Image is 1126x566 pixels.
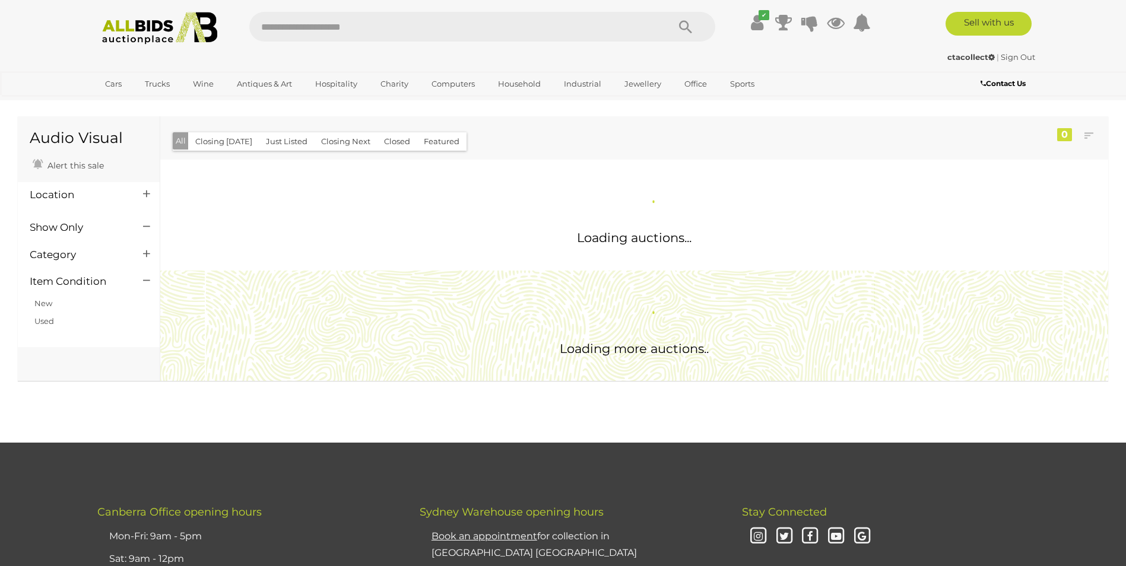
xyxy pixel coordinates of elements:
a: Sign Out [1001,52,1035,62]
b: Contact Us [981,79,1026,88]
a: Book an appointmentfor collection in [GEOGRAPHIC_DATA] [GEOGRAPHIC_DATA] [432,530,637,559]
i: Twitter [774,526,795,547]
h4: Location [30,189,125,201]
a: Charity [373,74,416,94]
a: Antiques & Art [229,74,300,94]
i: Facebook [800,526,820,547]
h4: Show Only [30,222,125,233]
h1: Audio Visual [30,130,148,147]
span: Alert this sale [45,160,104,171]
a: Computers [424,74,483,94]
i: Youtube [826,526,846,547]
i: ✔ [759,10,769,20]
a: Alert this sale [30,155,107,173]
u: Book an appointment [432,530,537,542]
span: Loading more auctions.. [560,341,709,356]
button: Featured [417,132,467,151]
a: Trucks [137,74,177,94]
a: Household [490,74,548,94]
button: Closing [DATE] [188,132,259,151]
button: Search [656,12,715,42]
a: Contact Us [981,77,1029,90]
h4: Item Condition [30,276,125,287]
button: All [173,132,189,150]
a: Sports [722,74,762,94]
button: Closed [377,132,417,151]
a: [GEOGRAPHIC_DATA] [97,94,197,113]
a: Office [677,74,715,94]
a: ctacollect [947,52,997,62]
a: Jewellery [617,74,669,94]
i: Google [852,526,873,547]
i: Instagram [748,526,769,547]
div: 0 [1057,128,1072,141]
span: Stay Connected [742,505,827,519]
li: Mon-Fri: 9am - 5pm [106,525,390,548]
span: Loading auctions... [577,230,692,245]
a: New [34,298,52,308]
a: Sell with us [946,12,1032,36]
button: Closing Next [314,132,378,151]
span: | [997,52,999,62]
a: Industrial [556,74,609,94]
span: Sydney Warehouse opening hours [420,505,604,519]
h4: Category [30,249,125,260]
a: Used [34,316,54,326]
a: ✔ [748,12,766,33]
img: Allbids.com.au [96,12,224,44]
a: Wine [185,74,221,94]
button: Just Listed [259,132,315,151]
span: Canberra Office opening hours [97,505,262,519]
a: Cars [97,74,129,94]
a: Hospitality [307,74,365,94]
strong: ctacollect [947,52,995,62]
